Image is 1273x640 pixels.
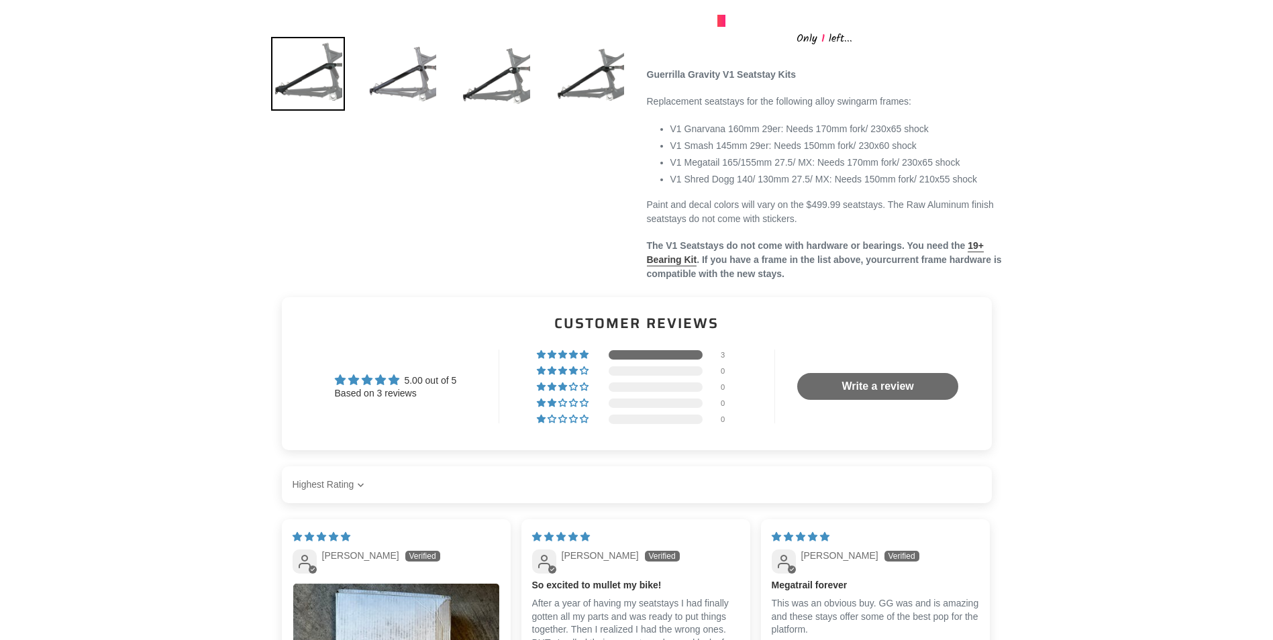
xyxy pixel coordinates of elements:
[670,172,1003,186] li: V1 Shred Dogg 140/ 130mm 27.5/ MX: Needs 150mm fork/ 210x55 shock
[717,27,932,48] div: Only left...
[647,199,994,224] span: Paint and decal colors will vary on the $499.99 seatstays. The Raw Aluminum finish seatstays do n...
[404,375,456,386] span: 5.00 out of 5
[271,37,345,111] img: Load image into Gallery viewer, Guerrilla Gravity V1 Seatstay Kits
[293,472,368,498] select: Sort dropdown
[537,350,591,360] div: 100% (3) reviews with 5 star rating
[365,37,439,111] img: Load image into Gallery viewer, Guerrilla Gravity V1 Seatstay Kits
[772,531,829,542] span: 5 star review
[670,156,1003,170] li: V1 Megatail 165/155mm 27.5/ MX: Needs 170mm fork/ 230x65 shock
[335,372,457,388] div: Average rating is 5.00 stars
[562,550,639,561] span: [PERSON_NAME]
[647,240,984,266] a: 19+ Bearing Kit
[459,37,533,111] img: Load image into Gallery viewer, Guerrilla Gravity V1 Seatstay Kits
[322,550,399,561] span: [PERSON_NAME]
[647,69,797,80] strong: Guerrilla Gravity V1 Seatstay Kits
[293,313,981,333] h2: Customer Reviews
[670,139,1003,153] li: V1 Smash 145mm 29er: Needs 150mm fork/ 230x60 shock
[532,579,740,592] b: So excited to mullet my bike!
[647,95,1003,109] p: Replacement seatstays for the following alloy swingarm frames:
[293,531,350,542] span: 5 star review
[817,30,829,47] span: 1
[647,240,1002,279] strong: The V1 Seatstays do not come with hardware or bearings. You need the current frame hardware is co...
[772,597,979,637] p: This was an obvious buy. GG was and is amazing and these stays offer some of the best pop for the...
[697,254,886,265] span: . If you have a frame in the list above, your
[721,350,737,360] div: 3
[801,550,878,561] span: [PERSON_NAME]
[670,122,1003,136] li: V1 Gnarvana 160mm 29er: Needs 170mm fork/ 230x65 shock
[772,579,979,592] b: Megatrail forever
[553,37,627,111] img: Load image into Gallery viewer, Guerrilla Gravity V1 Seatstay Kits
[532,531,590,542] span: 5 star review
[797,373,958,400] a: Write a review
[335,387,457,401] div: Based on 3 reviews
